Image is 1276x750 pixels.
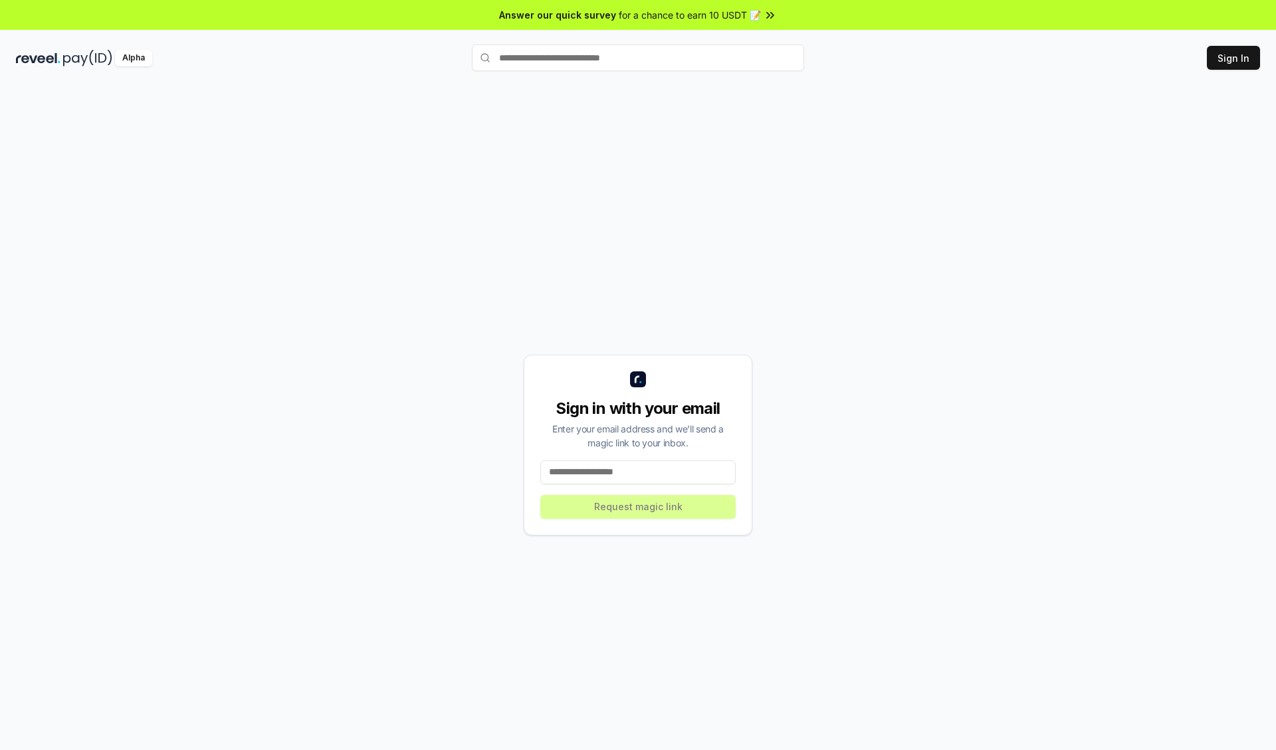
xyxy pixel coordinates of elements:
img: reveel_dark [16,50,60,66]
div: Sign in with your email [540,398,736,419]
span: Answer our quick survey [499,8,616,22]
span: for a chance to earn 10 USDT 📝 [619,8,761,22]
div: Alpha [115,50,152,66]
button: Sign In [1207,46,1260,70]
div: Enter your email address and we’ll send a magic link to your inbox. [540,422,736,450]
img: pay_id [63,50,112,66]
img: logo_small [630,371,646,387]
